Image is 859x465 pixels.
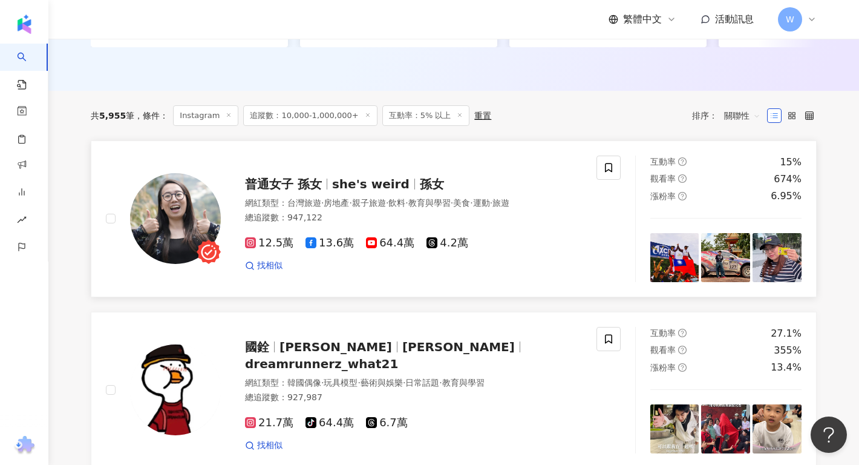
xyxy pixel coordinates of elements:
span: 教育與學習 [408,198,451,208]
span: W [786,13,794,26]
span: · [490,198,492,208]
span: question-circle [678,174,687,183]
div: 355% [774,344,802,357]
span: rise [17,208,27,235]
span: question-circle [678,346,687,354]
span: 找相似 [257,440,283,452]
div: 排序： [692,106,767,125]
span: 繁體中文 [623,13,662,26]
span: 找相似 [257,260,283,272]
span: 觀看率 [650,174,676,183]
span: 國銓 [245,340,269,354]
span: 12.5萬 [245,237,293,249]
span: 64.4萬 [366,237,414,249]
img: post-image [701,404,750,453]
span: 6.7萬 [366,417,408,429]
span: · [321,198,324,208]
div: 共 筆 [91,111,134,120]
span: 互動率 [650,157,676,167]
span: 美食 [453,198,470,208]
span: question-circle [678,157,687,166]
div: 6.95% [771,190,802,203]
span: · [405,198,408,208]
span: she's weird [332,177,410,191]
span: 教育與學習 [442,378,485,387]
span: · [470,198,472,208]
span: 玩具模型 [324,378,358,387]
img: post-image [701,233,750,282]
div: 13.4% [771,361,802,374]
img: post-image [650,233,699,282]
span: 13.6萬 [305,237,354,249]
div: 重置 [474,111,491,120]
span: 互動率：5% 以上 [382,105,470,126]
div: 網紅類型 ： [245,197,582,209]
img: KOL Avatar [130,345,221,435]
div: 網紅類型 ： [245,377,582,389]
span: dreamrunnerz_what21 [245,357,398,371]
span: · [349,198,351,208]
span: 韓國偶像 [287,378,321,387]
span: 親子旅遊 [352,198,386,208]
span: · [358,378,360,387]
span: 活動訊息 [715,13,754,25]
span: 4.2萬 [426,237,468,249]
div: 總追蹤數 ： 947,122 [245,212,582,224]
span: · [321,378,324,387]
span: 21.7萬 [245,417,293,429]
img: KOL Avatar [130,173,221,264]
span: question-circle [678,329,687,337]
span: 藝術與娛樂 [361,378,403,387]
span: 普通女子 孫女 [245,177,322,191]
img: post-image [650,404,699,453]
span: [PERSON_NAME] [279,340,392,354]
a: search [17,44,41,91]
span: 旅遊 [492,198,509,208]
span: Instagram [173,105,238,126]
a: KOL Avatar普通女子 孫女she's weird孫女網紅類型：台灣旅遊·房地產·親子旅遊·飲料·教育與學習·美食·運動·旅遊總追蹤數：947,12212.5萬13.6萬64.4萬4.2萬... [91,140,817,297]
span: 觀看率 [650,345,676,355]
span: 條件 ： [134,111,168,120]
img: logo icon [15,15,34,34]
span: 日常話題 [405,378,439,387]
img: post-image [753,233,802,282]
span: · [439,378,442,387]
div: 15% [780,156,802,169]
img: post-image [753,404,802,453]
span: 64.4萬 [305,417,354,429]
span: 孫女 [420,177,444,191]
div: 總追蹤數 ： 927,987 [245,392,582,404]
span: question-circle [678,363,687,372]
div: 27.1% [771,327,802,340]
a: 找相似 [245,260,283,272]
span: 互動率 [650,328,676,338]
span: [PERSON_NAME] [402,340,515,354]
span: question-circle [678,192,687,200]
span: · [386,198,388,208]
span: 漲粉率 [650,191,676,201]
span: · [403,378,405,387]
a: 找相似 [245,440,283,452]
span: 飲料 [388,198,405,208]
span: 漲粉率 [650,363,676,372]
iframe: Help Scout Beacon - Open [811,417,847,453]
span: 運動 [473,198,490,208]
span: 房地產 [324,198,349,208]
img: chrome extension [13,436,36,455]
span: 關聯性 [724,106,760,125]
span: · [451,198,453,208]
span: 台灣旅遊 [287,198,321,208]
span: 追蹤數：10,000-1,000,000+ [243,105,377,126]
div: 674% [774,173,802,186]
span: 5,955 [99,111,126,120]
